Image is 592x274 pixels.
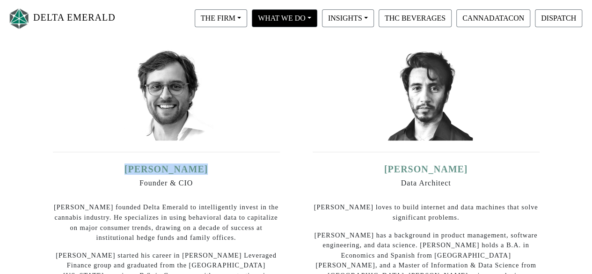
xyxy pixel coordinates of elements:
[53,202,280,243] p: [PERSON_NAME] founded Delta Emerald to intelligently invest in the cannabis industry. He speciali...
[124,164,208,174] a: [PERSON_NAME]
[379,9,452,27] button: THC BEVERAGES
[535,9,582,27] button: DISPATCH
[195,9,247,27] button: THE FIRM
[53,178,280,187] h6: Founder & CIO
[313,178,540,187] h6: Data Architect
[119,47,213,141] img: ian
[384,164,468,174] a: [PERSON_NAME]
[7,6,31,31] img: Logo
[379,47,473,141] img: david
[7,4,116,33] a: DELTA EMERALD
[313,202,540,222] p: [PERSON_NAME] loves to build internet and data machines that solve significant problems.
[252,9,317,27] button: WHAT WE DO
[456,9,530,27] button: CANNADATACON
[533,14,585,22] a: DISPATCH
[454,14,533,22] a: CANNADATACON
[322,9,374,27] button: INSIGHTS
[376,14,454,22] a: THC BEVERAGES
